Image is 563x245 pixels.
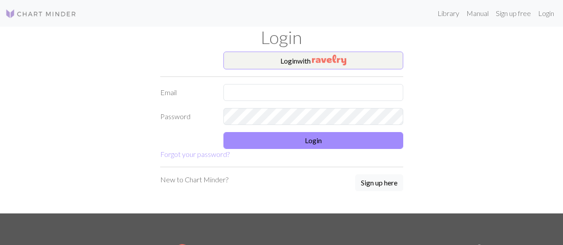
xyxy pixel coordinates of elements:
h1: Login [28,27,535,48]
a: Sign up here [355,174,403,192]
a: Sign up free [492,4,535,22]
p: New to Chart Minder? [160,174,228,185]
a: Library [434,4,463,22]
label: Email [155,84,219,101]
button: Loginwith [223,52,403,69]
img: Ravelry [312,55,346,65]
button: Login [223,132,403,149]
label: Password [155,108,219,125]
img: Logo [5,8,77,19]
button: Sign up here [355,174,403,191]
a: Forgot your password? [160,150,230,158]
a: Manual [463,4,492,22]
a: Login [535,4,558,22]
